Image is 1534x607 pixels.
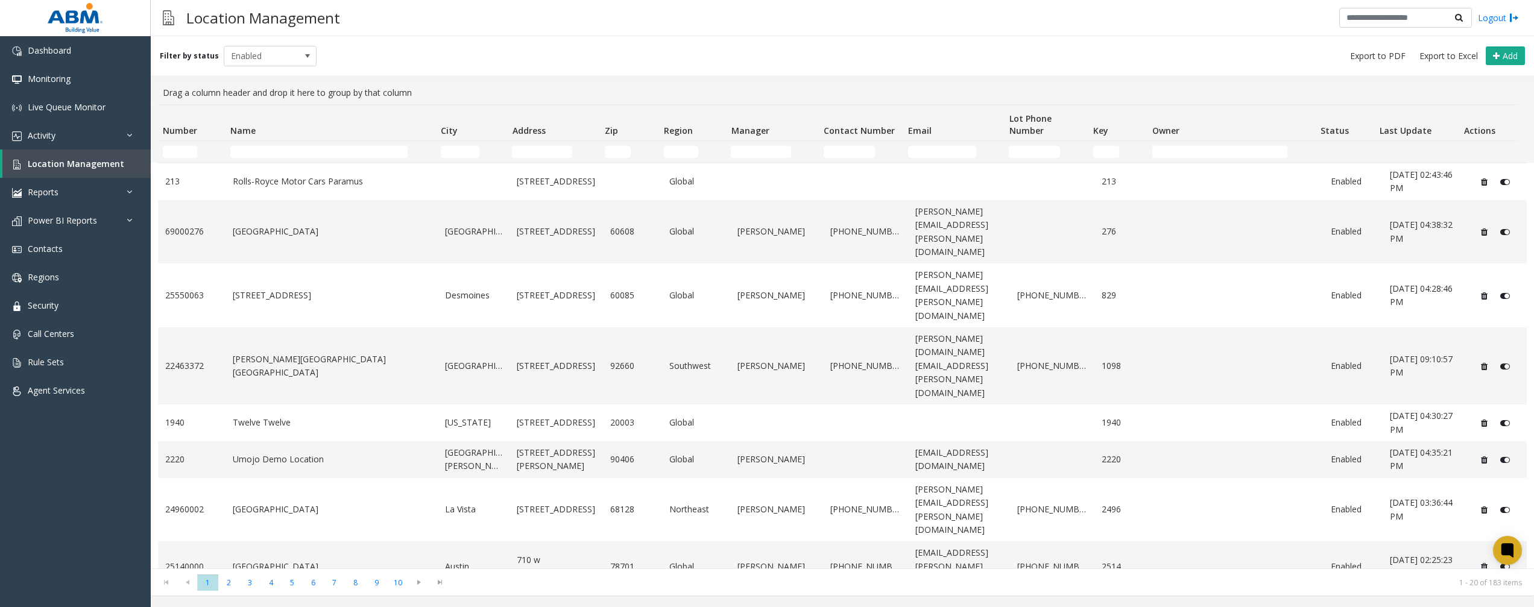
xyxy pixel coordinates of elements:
[1494,500,1516,520] button: Disable
[1474,356,1494,376] button: Delete
[669,453,722,466] a: Global
[737,560,816,573] a: [PERSON_NAME]
[1331,416,1375,429] a: Enabled
[610,503,655,516] a: 68128
[28,356,64,368] span: Rule Sets
[1331,503,1375,516] a: Enabled
[517,359,596,373] a: [STREET_ADDRESS]
[1102,175,1146,188] a: 213
[1390,410,1453,435] span: [DATE] 04:30:27 PM
[664,146,698,158] input: Region Filter
[824,146,875,158] input: Contact Number Filter
[507,141,600,163] td: Address Filter
[28,73,71,84] span: Monitoring
[324,574,345,591] span: Page 7
[163,146,197,158] input: Number Filter
[233,225,430,238] a: [GEOGRAPHIC_DATA]
[1009,146,1060,158] input: Lot Phone Number Filter
[610,289,655,302] a: 60085
[908,125,932,136] span: Email
[387,574,408,591] span: Page 10
[1494,172,1516,192] button: Disable
[669,175,722,188] a: Global
[445,560,502,573] a: Austin
[445,289,502,302] a: Desmoines
[408,574,429,591] span: Go to the next page
[28,186,58,198] span: Reports
[669,225,722,238] a: Global
[165,560,218,573] a: 25140000
[1459,105,1518,141] th: Actions
[1331,289,1375,302] a: Enabled
[1331,453,1375,466] a: Enabled
[233,416,430,429] a: Twelve Twelve
[664,125,693,136] span: Region
[1316,105,1375,141] th: Status
[165,289,218,302] a: 25550063
[1390,409,1460,436] a: [DATE] 04:30:27 PM
[230,146,408,158] input: Name Filter
[165,175,218,188] a: 213
[669,289,722,302] a: Global
[1486,46,1525,66] button: Add
[1390,353,1453,378] span: [DATE] 09:10:57 PM
[1474,557,1494,576] button: Delete
[1494,450,1516,470] button: Disable
[1415,48,1483,64] button: Export to Excel
[160,51,219,61] label: Filter by status
[28,215,97,226] span: Power BI Reports
[441,146,479,158] input: City Filter
[1494,414,1516,433] button: Disable
[1316,141,1375,163] td: Status Filter
[218,574,239,591] span: Page 2
[12,216,22,226] img: 'icon'
[1503,50,1518,61] span: Add
[28,271,59,283] span: Regions
[233,175,430,188] a: Rolls-Royce Motor Cars Paramus
[1459,141,1518,163] td: Actions Filter
[233,353,430,380] a: [PERSON_NAME][GEOGRAPHIC_DATA] [GEOGRAPHIC_DATA]
[737,453,816,466] a: [PERSON_NAME]
[610,359,655,373] a: 92660
[1093,125,1108,136] span: Key
[1390,282,1460,309] a: [DATE] 04:28:46 PM
[28,130,55,141] span: Activity
[731,125,769,136] span: Manager
[1088,141,1147,163] td: Key Filter
[669,503,722,516] a: Northeast
[28,243,63,254] span: Contacts
[165,503,218,516] a: 24960002
[1390,353,1460,380] a: [DATE] 09:10:57 PM
[915,483,1003,537] a: [PERSON_NAME][EMAIL_ADDRESS][PERSON_NAME][DOMAIN_NAME]
[1478,11,1519,24] a: Logout
[1017,560,1088,573] a: [PHONE_NUMBER]
[233,289,430,302] a: [STREET_ADDRESS]
[1390,497,1453,521] span: [DATE] 03:36:44 PM
[158,81,1527,104] div: Drag a column header and drop it here to group by that column
[915,546,1003,587] a: [EMAIL_ADDRESS][PERSON_NAME][DOMAIN_NAME]
[239,574,260,591] span: Page 3
[165,453,218,466] a: 2220
[1474,172,1494,192] button: Delete
[830,503,901,516] a: [PHONE_NUMBER]
[28,45,71,56] span: Dashboard
[165,416,218,429] a: 1940
[915,332,1003,400] a: [PERSON_NAME][DOMAIN_NAME][EMAIL_ADDRESS][PERSON_NAME][DOMAIN_NAME]
[1102,289,1146,302] a: 829
[28,328,74,339] span: Call Centers
[366,574,387,591] span: Page 9
[28,385,85,396] span: Agent Services
[1390,447,1453,471] span: [DATE] 04:35:21 PM
[1390,553,1460,580] a: [DATE] 02:25:23 PM
[233,560,430,573] a: [GEOGRAPHIC_DATA]
[1017,359,1088,373] a: [PHONE_NUMBER]
[282,574,303,591] span: Page 5
[436,141,508,163] td: City Filter
[224,46,298,66] span: Enabled
[1390,169,1453,193] span: [DATE] 02:43:46 PM
[163,3,174,33] img: pageIcon
[1390,446,1460,473] a: [DATE] 04:35:21 PM
[12,273,22,283] img: 'icon'
[12,103,22,113] img: 'icon'
[610,225,655,238] a: 60608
